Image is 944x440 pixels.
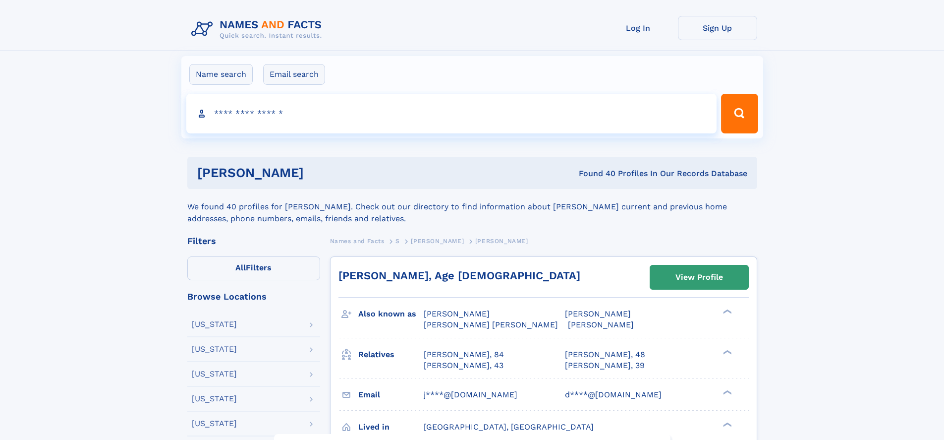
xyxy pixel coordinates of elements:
[441,168,747,179] div: Found 40 Profiles In Our Records Database
[475,238,528,245] span: [PERSON_NAME]
[187,189,757,225] div: We found 40 profiles for [PERSON_NAME]. Check out our directory to find information about [PERSON...
[338,269,580,282] a: [PERSON_NAME], Age [DEMOGRAPHIC_DATA]
[358,306,424,322] h3: Also known as
[187,237,320,246] div: Filters
[192,420,237,428] div: [US_STATE]
[358,419,424,436] h3: Lived in
[411,235,464,247] a: [PERSON_NAME]
[721,349,732,355] div: ❯
[565,360,645,371] a: [PERSON_NAME], 39
[424,360,503,371] a: [PERSON_NAME], 43
[395,235,400,247] a: S
[263,64,325,85] label: Email search
[192,395,237,403] div: [US_STATE]
[565,309,631,318] span: [PERSON_NAME]
[192,345,237,353] div: [US_STATE]
[678,16,757,40] a: Sign Up
[675,266,723,289] div: View Profile
[424,422,594,432] span: [GEOGRAPHIC_DATA], [GEOGRAPHIC_DATA]
[189,64,253,85] label: Name search
[358,346,424,363] h3: Relatives
[192,370,237,378] div: [US_STATE]
[330,235,385,247] a: Names and Facts
[424,349,504,360] a: [PERSON_NAME], 84
[192,320,237,328] div: [US_STATE]
[565,349,645,360] a: [PERSON_NAME], 48
[235,263,246,272] span: All
[186,94,717,133] input: search input
[187,292,320,301] div: Browse Locations
[721,389,732,395] div: ❯
[424,309,490,318] span: [PERSON_NAME]
[424,320,558,329] span: [PERSON_NAME] [PERSON_NAME]
[650,265,748,289] a: View Profile
[721,309,732,315] div: ❯
[599,16,678,40] a: Log In
[568,320,634,329] span: [PERSON_NAME]
[395,238,400,245] span: S
[411,238,464,245] span: [PERSON_NAME]
[721,421,732,428] div: ❯
[197,167,442,179] h1: [PERSON_NAME]
[187,256,320,280] label: Filters
[721,94,758,133] button: Search Button
[358,386,424,403] h3: Email
[187,16,330,43] img: Logo Names and Facts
